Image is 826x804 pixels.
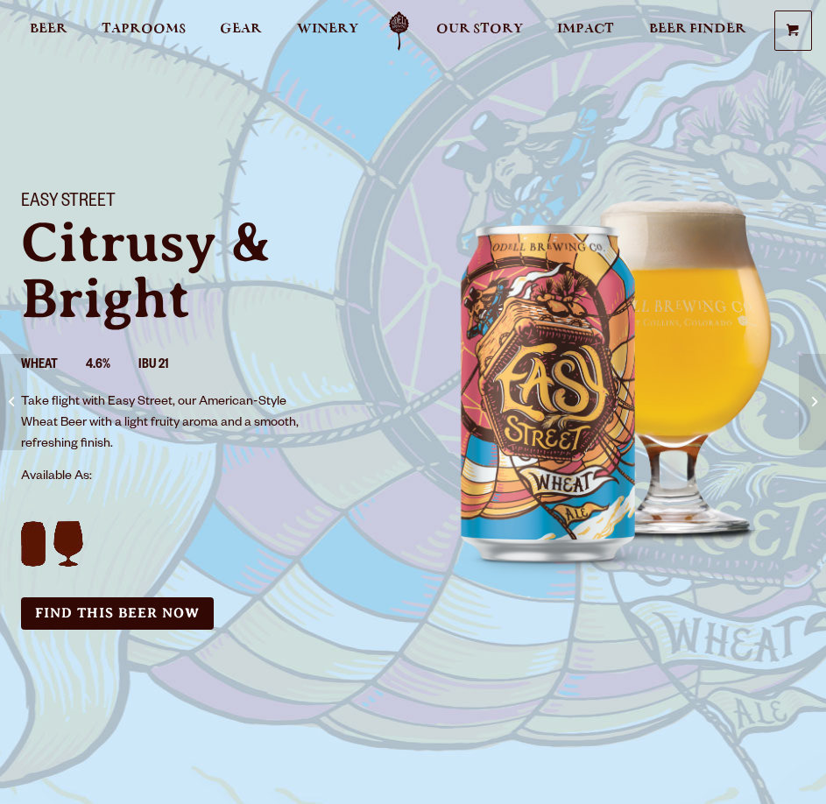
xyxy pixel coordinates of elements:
[21,396,299,452] span: Take flight with Easy Street, our American-Style Wheat Beer with a light fruity aroma and a smoot...
[30,22,67,36] span: Beer
[297,22,358,36] span: Winery
[557,22,614,36] span: Impact
[138,355,196,377] li: IBU 21
[649,11,746,51] a: Beer Finder
[21,192,392,215] h1: Easy Street
[102,11,186,51] a: Taprooms
[30,11,67,51] a: Beer
[378,11,421,51] a: Odell Home
[102,22,186,36] span: Taprooms
[220,22,262,36] span: Gear
[21,467,392,488] p: Available As:
[21,355,86,377] li: Wheat
[557,11,614,51] a: Impact
[220,11,262,51] a: Gear
[649,22,746,36] span: Beer Finder
[21,215,392,327] p: Citrusy & Bright
[297,11,358,51] a: Winery
[436,22,523,36] span: Our Story
[21,597,214,630] a: Find this Beer Now
[86,355,138,377] li: 4.6%
[436,11,523,51] a: Our Story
